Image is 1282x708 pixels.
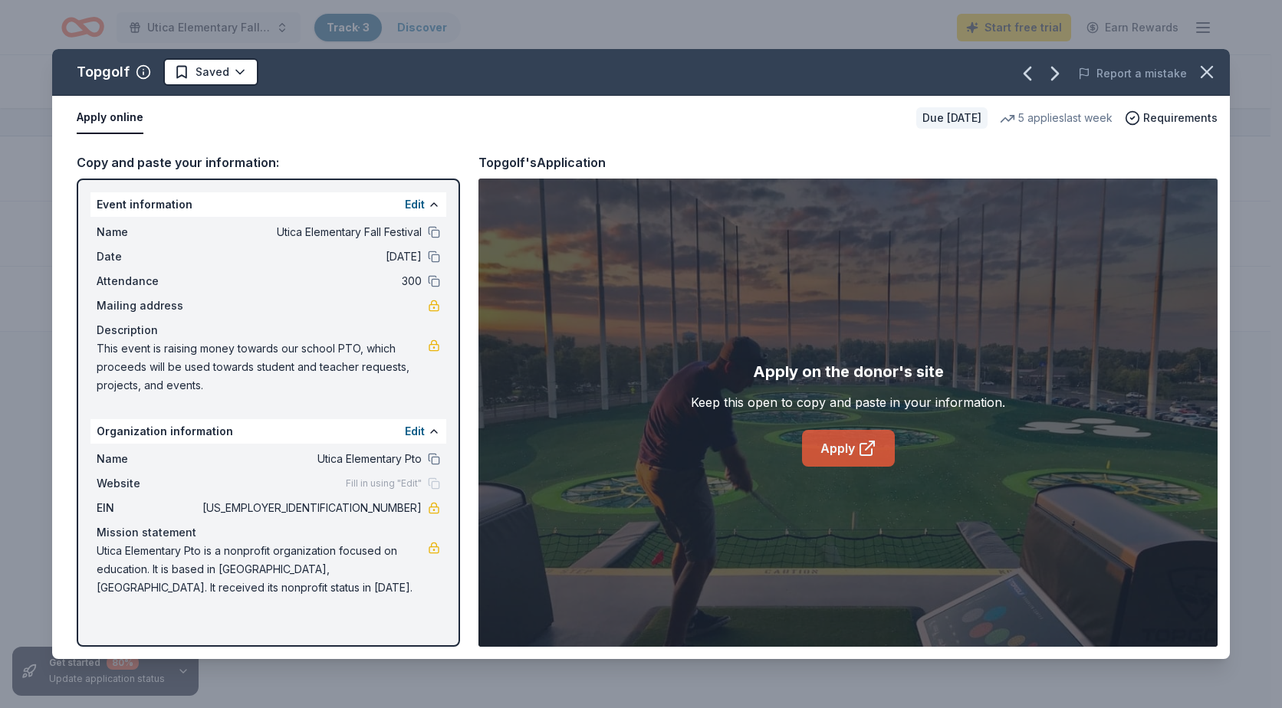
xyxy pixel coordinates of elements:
[199,272,422,290] span: 300
[97,297,199,315] span: Mailing address
[1125,109,1218,127] button: Requirements
[199,450,422,468] span: Utica Elementary Pto
[405,195,425,214] button: Edit
[77,102,143,134] button: Apply online
[196,63,229,81] span: Saved
[97,474,199,493] span: Website
[97,321,440,339] div: Description
[199,223,422,241] span: Utica Elementary Fall Festival
[199,247,422,266] span: [DATE]
[97,523,440,542] div: Mission statement
[478,152,606,172] div: Topgolf's Application
[77,152,460,172] div: Copy and paste your information:
[405,422,425,441] button: Edit
[90,192,446,217] div: Event information
[97,450,199,468] span: Name
[346,477,422,490] span: Fill in using "Edit"
[199,499,422,517] span: [US_EMPLOYER_IDENTIFICATION_NUMBER]
[77,60,130,84] div: Topgolf
[753,359,944,384] div: Apply on the donor's site
[97,339,428,395] span: This event is raising money towards our school PTO, which proceeds will be used towards student a...
[916,107,988,129] div: Due [DATE]
[90,419,446,444] div: Organization information
[97,247,199,266] span: Date
[1078,64,1187,83] button: Report a mistake
[97,542,428,597] span: Utica Elementary Pto is a nonprofit organization focused on education. It is based in [GEOGRAPHIC...
[97,499,199,517] span: EIN
[97,223,199,241] span: Name
[691,393,1005,411] div: Keep this open to copy and paste in your information.
[802,430,895,467] a: Apply
[1000,109,1113,127] div: 5 applies last week
[163,58,258,86] button: Saved
[1143,109,1218,127] span: Requirements
[97,272,199,290] span: Attendance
